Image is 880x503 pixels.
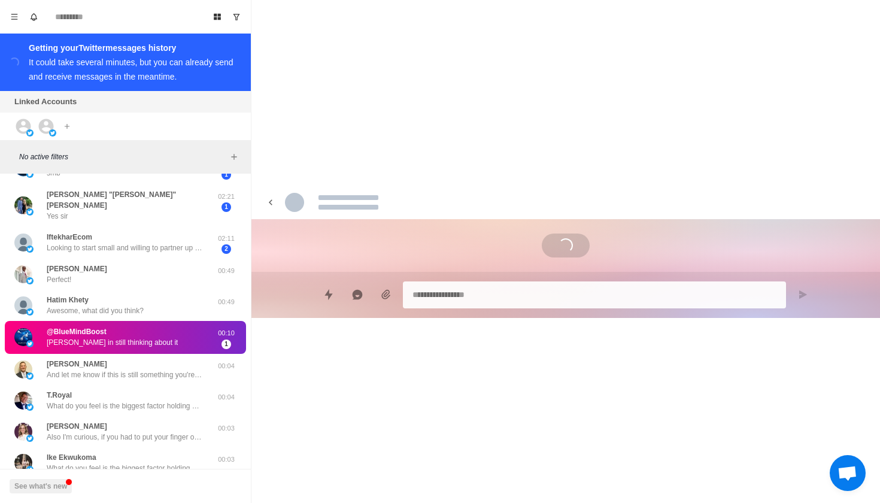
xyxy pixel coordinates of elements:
img: picture [26,340,34,347]
p: smb [47,168,60,178]
p: 00:03 [211,454,241,465]
p: @BlueMindBoost [47,326,107,337]
p: 00:10 [211,328,241,338]
p: Perfect! [47,274,71,285]
p: Looking to start small and willing to partner up if that option is available too [47,243,202,253]
p: Linked Accounts [14,96,77,108]
p: What do you feel is the biggest factor holding you back from acquiring a business at the moment? [47,463,202,474]
p: And let me know if this is still something you're interested in! [47,369,202,380]
p: Also I'm curious, if you had to put your finger on a specific part of the process that’s holding ... [47,432,202,443]
img: picture [14,328,32,346]
p: 00:49 [211,297,241,307]
p: 00:04 [211,392,241,402]
img: picture [26,208,34,216]
p: [PERSON_NAME] [47,359,107,369]
p: No active filters [19,151,227,162]
p: Awesome, what did you think? [47,305,144,316]
img: picture [14,234,32,251]
img: picture [26,435,34,442]
span: 2 [221,244,231,254]
img: picture [26,466,34,473]
span: 1 [221,340,231,349]
img: picture [14,454,32,472]
img: picture [14,392,32,410]
button: Add account [60,119,74,134]
img: picture [26,246,34,253]
img: picture [14,265,32,283]
img: picture [14,296,32,314]
button: See what's new [10,479,72,493]
div: Getting your Twitter messages history [29,41,236,55]
p: What do you feel is the biggest factor holding you back from acquiring a business at the moment? [47,401,202,411]
p: 00:03 [211,423,241,434]
img: picture [26,277,34,284]
img: picture [26,129,34,137]
img: picture [26,404,34,411]
p: [PERSON_NAME] "[PERSON_NAME]" [PERSON_NAME] [47,189,211,211]
p: 00:04 [211,361,241,371]
button: Add media [374,283,398,307]
p: [PERSON_NAME] [47,421,107,432]
button: Menu [5,7,24,26]
p: 02:11 [211,234,241,244]
img: picture [26,372,34,380]
p: 00:49 [211,266,241,276]
p: IftekharEcom [47,232,92,243]
p: 02:21 [211,192,241,202]
button: Notifications [24,7,43,26]
button: Send message [791,283,815,307]
div: It could take several minutes, but you can already send and receive messages in the meantime. [29,57,233,81]
p: [PERSON_NAME] in still thinking about it [47,337,178,348]
button: Board View [208,7,227,26]
button: Add filters [227,150,241,164]
button: Quick replies [317,283,341,307]
img: picture [26,308,34,316]
span: 1 [221,170,231,180]
span: 1 [221,202,231,212]
img: picture [26,171,34,178]
p: T.Royal [47,390,72,401]
p: [PERSON_NAME] [47,263,107,274]
p: Hatim Khety [47,295,89,305]
img: picture [14,423,32,441]
button: Reply with AI [345,283,369,307]
img: picture [49,129,56,137]
button: back [261,193,280,212]
a: Open chat [830,455,866,491]
img: picture [14,360,32,378]
p: Yes sir [47,211,68,222]
p: Ike Ekwukoma [47,452,96,463]
img: picture [14,196,32,214]
button: Show unread conversations [227,7,246,26]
